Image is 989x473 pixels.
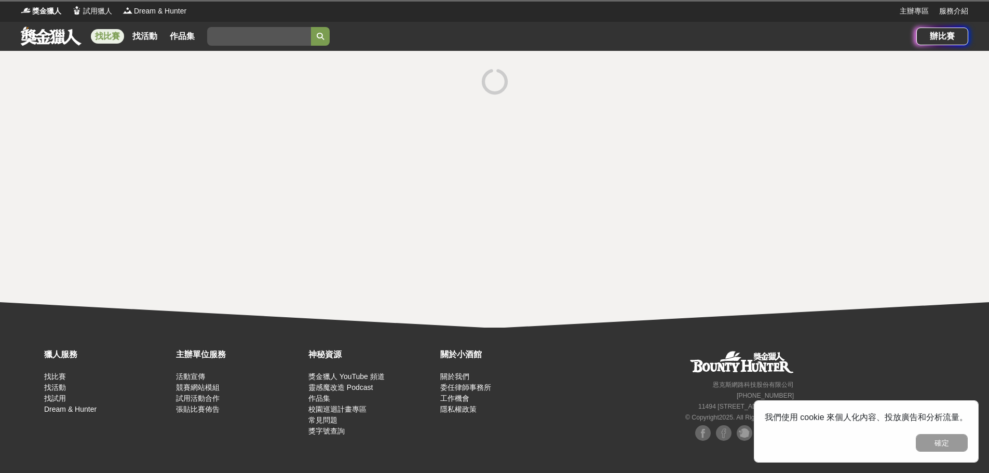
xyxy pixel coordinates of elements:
[21,5,31,16] img: Logo
[176,394,220,402] a: 試用活動合作
[308,416,337,424] a: 常見問題
[176,383,220,391] a: 競賽網站模組
[308,405,367,413] a: 校園巡迴計畫專區
[134,6,186,17] span: Dream & Hunter
[916,434,968,452] button: 確定
[308,394,330,402] a: 作品集
[695,425,711,441] img: Facebook
[440,394,469,402] a: 工作機會
[176,372,205,381] a: 活動宣傳
[123,5,133,16] img: Logo
[308,383,373,391] a: 靈感魔改造 Podcast
[440,372,469,381] a: 關於我們
[44,394,66,402] a: 找試用
[83,6,112,17] span: 試用獵人
[176,348,303,361] div: 主辦單位服務
[308,427,345,435] a: 獎字號查詢
[765,413,968,422] span: 我們使用 cookie 來個人化內容、投放廣告和分析流量。
[176,405,220,413] a: 張貼比賽佈告
[916,28,968,45] a: 辦比賽
[737,425,752,441] img: Plurk
[698,403,794,410] small: 11494 [STREET_ADDRESS] 3 樓
[32,6,61,17] span: 獎金獵人
[440,405,477,413] a: 隱私權政策
[440,348,567,361] div: 關於小酒館
[308,348,435,361] div: 神秘資源
[737,392,794,399] small: [PHONE_NUMBER]
[44,372,66,381] a: 找比賽
[72,5,82,16] img: Logo
[72,6,112,17] a: Logo試用獵人
[685,414,794,421] small: © Copyright 2025 . All Rights Reserved.
[900,6,929,17] a: 主辦專區
[21,6,61,17] a: Logo獎金獵人
[716,425,731,441] img: Facebook
[166,29,199,44] a: 作品集
[44,405,97,413] a: Dream & Hunter
[713,381,794,388] small: 恩克斯網路科技股份有限公司
[308,372,385,381] a: 獎金獵人 YouTube 頻道
[440,383,491,391] a: 委任律師事務所
[128,29,161,44] a: 找活動
[44,383,66,391] a: 找活動
[44,348,171,361] div: 獵人服務
[939,6,968,17] a: 服務介紹
[123,6,186,17] a: LogoDream & Hunter
[91,29,124,44] a: 找比賽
